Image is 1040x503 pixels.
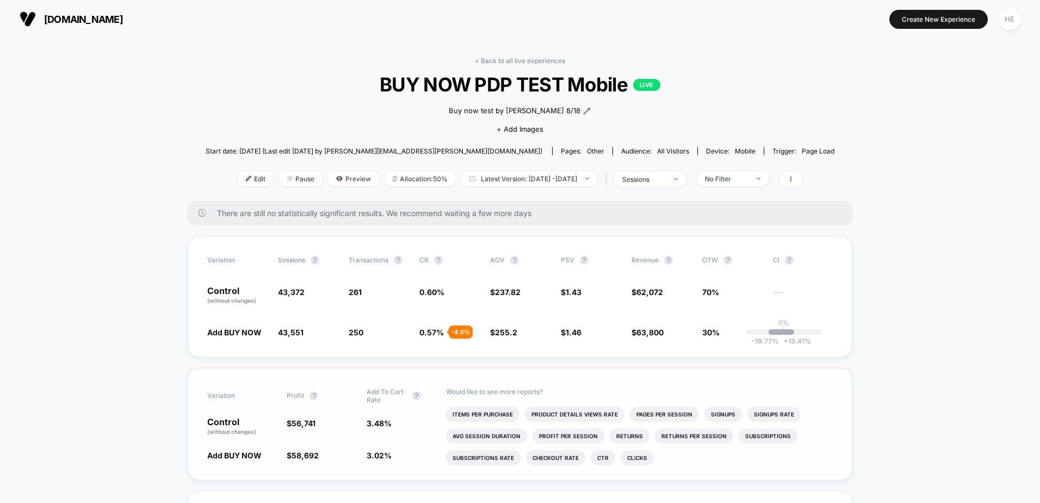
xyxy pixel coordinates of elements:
[446,450,521,465] li: Subscriptions Rate
[287,451,319,460] span: $
[497,125,543,133] span: + Add Images
[412,391,421,400] button: ?
[207,418,276,436] p: Control
[217,208,831,218] span: There are still no statistically significant results. We recommend waiting a few more days
[292,451,319,460] span: 58,692
[752,337,778,345] span: -19.77 %
[580,256,589,265] button: ?
[702,328,720,337] span: 30%
[490,256,505,264] span: AOV
[16,10,126,28] button: [DOMAIN_NAME]
[287,176,293,181] img: end
[278,256,305,264] span: Sessions
[207,328,262,337] span: Add BUY NOW
[785,256,794,265] button: ?
[419,256,429,264] span: CR
[784,337,788,345] span: +
[446,407,519,422] li: Items Per Purchase
[393,176,397,182] img: rebalance
[655,428,733,444] li: Returns Per Session
[525,407,624,422] li: Product Details Views Rate
[207,451,262,460] span: Add BUY NOW
[783,327,785,335] p: |
[292,419,315,428] span: 56,741
[349,256,388,264] span: Transactions
[279,171,323,186] span: Pause
[238,171,274,186] span: Edit
[621,450,654,465] li: Clicks
[996,8,1024,30] button: HE
[367,419,392,428] span: 3.48 %
[20,11,36,27] img: Visually logo
[349,287,362,297] span: 261
[419,328,444,337] span: 0.57 %
[674,178,678,180] img: end
[561,328,581,337] span: $
[591,450,615,465] li: Ctr
[585,177,589,180] img: end
[367,451,392,460] span: 3.02 %
[446,428,527,444] li: Avg Session Duration
[207,297,256,304] span: (without changes)
[287,391,304,400] span: Profit
[367,388,407,404] span: Add To Cart Rate
[603,171,614,187] span: |
[207,428,256,435] span: (without changes)
[610,428,649,444] li: Returns
[385,171,456,186] span: Allocation: 50%
[566,328,581,337] span: 1.46
[278,328,304,337] span: 43,551
[778,318,789,327] p: 0%
[735,147,756,155] span: mobile
[533,428,604,444] li: Profit Per Session
[889,10,988,29] button: Create New Experience
[802,147,834,155] span: Page Load
[434,256,443,265] button: ?
[632,287,663,297] span: $
[633,79,660,91] p: LIVE
[349,328,363,337] span: 250
[526,450,585,465] li: Checkout Rate
[772,147,834,155] div: Trigger:
[757,177,760,180] img: end
[773,289,833,305] span: ---
[475,57,565,65] a: < Back to all live experiences
[657,147,689,155] span: All Visitors
[723,256,732,265] button: ?
[328,171,379,186] span: Preview
[773,256,833,265] span: CI
[561,147,604,155] div: Pages:
[207,388,267,404] span: Variation
[490,287,521,297] span: $
[309,391,318,400] button: ?
[632,256,659,264] span: Revenue
[705,175,748,183] div: No Filter
[587,147,604,155] span: other
[561,256,574,264] span: PSV
[207,286,267,305] p: Control
[739,428,797,444] li: Subscriptions
[278,287,305,297] span: 43,372
[44,14,123,25] span: [DOMAIN_NAME]
[311,256,319,265] button: ?
[697,147,764,155] span: Device:
[622,175,666,183] div: sessions
[702,287,719,297] span: 70%
[446,388,833,396] p: Would like to see more reports?
[636,287,663,297] span: 62,072
[207,256,267,265] span: Variation
[461,171,597,186] span: Latest Version: [DATE] - [DATE]
[394,256,403,265] button: ?
[778,337,811,345] span: 13.41 %
[664,256,673,265] button: ?
[469,176,475,181] img: calendar
[566,287,581,297] span: 1.43
[490,328,517,337] span: $
[287,419,315,428] span: $
[237,73,803,96] span: BUY NOW PDP TEST Mobile
[495,328,517,337] span: 255.2
[449,326,473,339] div: - 4.6 %
[621,147,689,155] div: Audience:
[999,9,1020,30] div: HE
[630,407,699,422] li: Pages Per Session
